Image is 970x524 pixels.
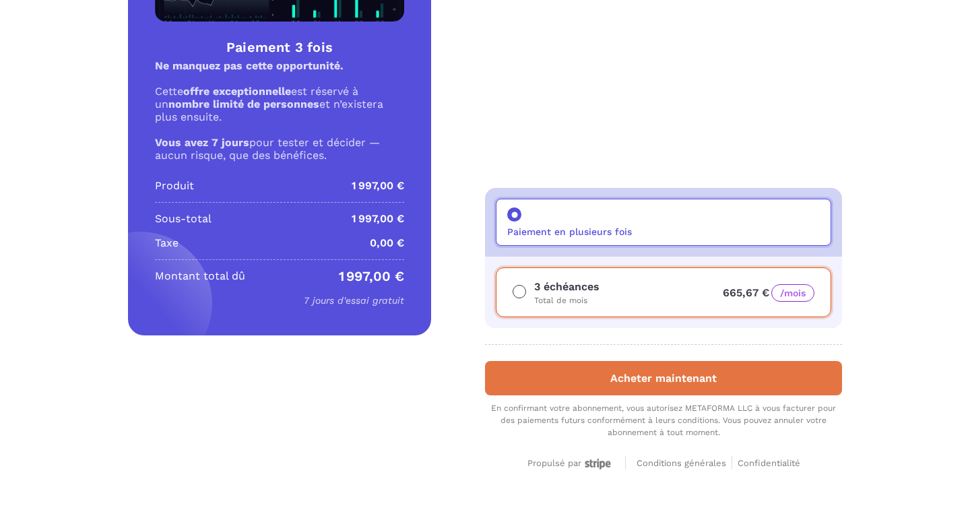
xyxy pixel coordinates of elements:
a: Conditions générales [637,456,732,469]
p: Total de mois [534,295,600,306]
p: 1 997,00 € [352,211,404,227]
h4: Paiement 3 fois [155,38,404,57]
p: Produit [155,178,194,194]
a: Confidentialité [738,456,800,469]
iframe: Cadre de saisie sécurisé pour le paiement [482,9,845,174]
p: Paiement en plusieurs fois [507,226,632,237]
strong: Ne manquez pas cette opportunité. [155,59,344,72]
p: 1 997,00 € [352,178,404,194]
span: Confidentialité [738,458,800,468]
a: Propulsé par [527,456,614,469]
span: Conditions générales [637,458,726,468]
p: 3 échéances [534,279,600,295]
button: Acheter maintenant [485,361,842,395]
span: 665,67 € [723,286,814,299]
strong: nombre limité de personnes [168,98,319,110]
div: Propulsé par [527,458,614,469]
p: 7 jours d'essai gratuit [155,292,404,308]
p: pour tester et décider — aucun risque, que des bénéfices. [155,136,404,162]
p: 0,00 € [370,235,404,251]
span: /mois [771,284,814,302]
div: En confirmant votre abonnement, vous autorisez METAFORMA LLC à vous facturer pour des paiements f... [485,402,842,438]
p: Sous-total [155,211,212,227]
p: 1 997,00 € [339,268,404,284]
p: Cette est réservé à un et n’existera plus ensuite. [155,85,404,123]
strong: offre exceptionnelle [183,85,291,98]
strong: Vous avez 7 jours [155,136,249,149]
